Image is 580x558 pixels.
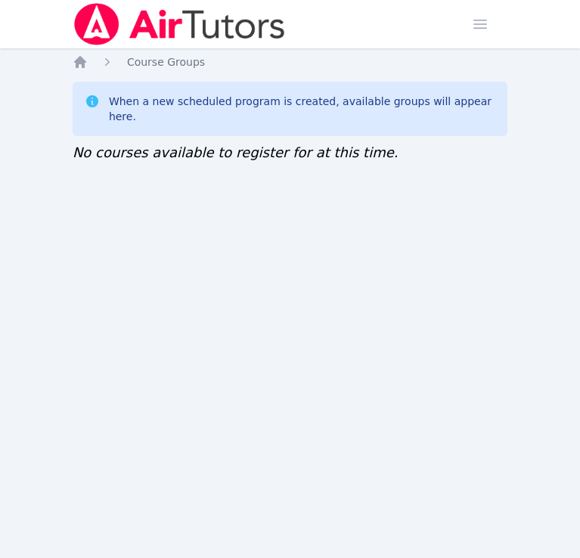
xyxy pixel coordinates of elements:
[109,94,495,124] div: When a new scheduled program is created, available groups will appear here.
[73,3,287,45] img: Air Tutors
[127,56,205,68] span: Course Groups
[127,54,205,70] a: Course Groups
[73,144,399,160] span: No courses available to register for at this time.
[73,54,507,70] nav: Breadcrumb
